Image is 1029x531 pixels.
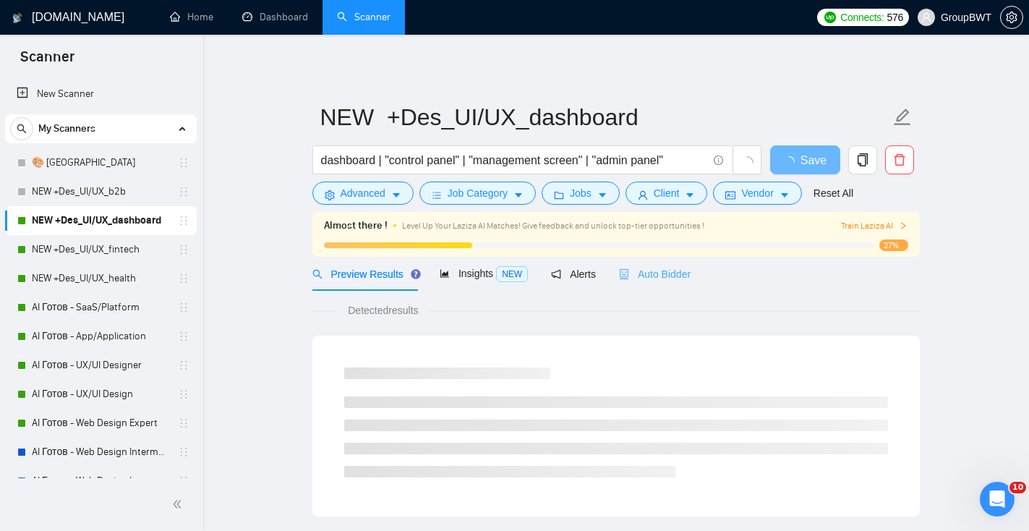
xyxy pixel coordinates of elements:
[432,190,442,200] span: bars
[32,293,169,322] a: AI Готов - SaaS/Platform
[885,145,914,174] button: delete
[242,11,308,23] a: dashboardDashboard
[32,177,169,206] a: NEW +Des_UI/UX_b2b
[440,268,528,279] span: Insights
[841,219,908,233] button: Train Laziza AI
[178,157,189,169] span: holder
[32,409,169,438] a: AI Готов - Web Design Expert
[542,182,620,205] button: folderJobscaret-down
[178,331,189,342] span: holder
[770,145,840,174] button: Save
[409,268,422,281] div: Tooltip anchor
[402,221,704,231] span: Level Up Your Laziza AI Matches! Give feedback and unlock top-tier opportunities !
[312,269,323,279] span: search
[714,156,723,165] span: info-circle
[391,190,401,200] span: caret-down
[325,190,335,200] span: setting
[893,108,912,127] span: edit
[800,151,827,169] span: Save
[921,12,931,22] span: user
[554,190,564,200] span: folder
[814,185,853,201] a: Reset All
[980,482,1015,517] iframe: Intercom live chat
[10,117,33,140] button: search
[570,185,592,201] span: Jobs
[320,99,890,135] input: Scanner name...
[32,467,169,496] a: AI Готов - Web Design Intermediate минус Development
[551,269,561,279] span: notification
[1000,6,1023,29] button: setting
[619,268,691,280] span: Auto Bidder
[32,206,169,235] a: NEW +Des_UI/UX_dashboard
[32,380,169,409] a: AI Готов - UX/UI Design
[725,190,735,200] span: idcard
[713,182,801,205] button: idcardVendorcaret-down
[32,264,169,293] a: NEW +Des_UI/UX_health
[178,215,189,226] span: holder
[312,182,414,205] button: settingAdvancedcaret-down
[824,12,836,23] img: upwork-logo.png
[178,388,189,400] span: holder
[32,322,169,351] a: AI Готов - App/Application
[170,11,213,23] a: homeHome
[899,221,908,230] span: right
[597,190,607,200] span: caret-down
[9,46,86,77] span: Scanner
[879,239,908,251] span: 27%
[12,7,22,30] img: logo
[17,80,185,109] a: New Scanner
[419,182,536,205] button: barsJob Categorycaret-down
[1001,12,1022,23] span: setting
[338,302,428,318] span: Detected results
[780,190,790,200] span: caret-down
[5,80,197,109] li: New Scanner
[32,438,169,467] a: AI Готов - Web Design Intermediate минус Developer
[312,268,417,280] span: Preview Results
[178,244,189,255] span: holder
[551,268,596,280] span: Alerts
[178,302,189,313] span: holder
[849,153,876,166] span: copy
[1009,482,1026,493] span: 10
[178,273,189,284] span: holder
[848,145,877,174] button: copy
[685,190,695,200] span: caret-down
[625,182,708,205] button: userClientcaret-down
[887,9,903,25] span: 576
[886,153,913,166] span: delete
[654,185,680,201] span: Client
[440,268,450,279] span: area-chart
[496,266,528,282] span: NEW
[178,360,189,371] span: holder
[619,269,629,279] span: robot
[1000,12,1023,23] a: setting
[32,235,169,264] a: NEW +Des_UI/UX_fintech
[38,114,95,143] span: My Scanners
[178,417,189,429] span: holder
[32,148,169,177] a: 🎨 [GEOGRAPHIC_DATA]
[32,351,169,380] a: AI Готов - UX/UI Designer
[321,151,707,169] input: Search Freelance Jobs...
[638,190,648,200] span: user
[324,218,388,234] span: Almost there !
[337,11,390,23] a: searchScanner
[840,9,884,25] span: Connects:
[172,497,187,511] span: double-left
[178,475,189,487] span: holder
[513,190,524,200] span: caret-down
[448,185,508,201] span: Job Category
[178,186,189,197] span: holder
[740,156,753,169] span: loading
[178,446,189,458] span: holder
[783,156,800,168] span: loading
[11,124,33,134] span: search
[341,185,385,201] span: Advanced
[741,185,773,201] span: Vendor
